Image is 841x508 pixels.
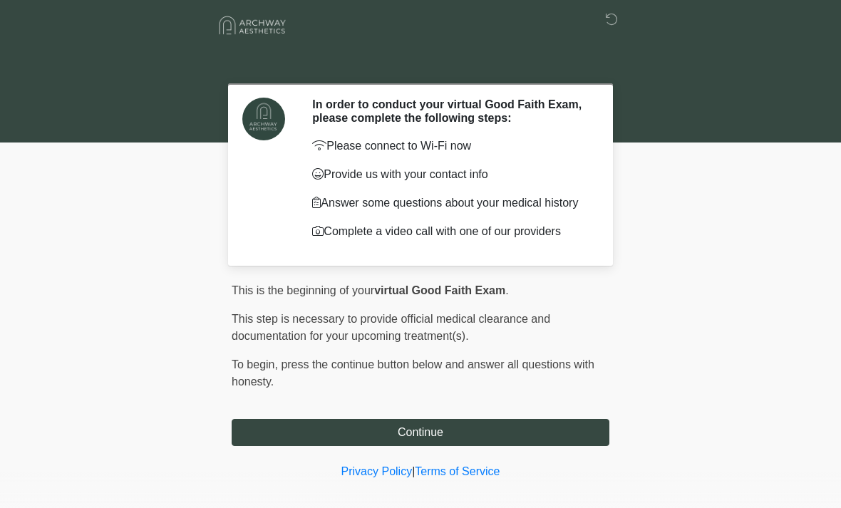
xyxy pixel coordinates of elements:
h2: In order to conduct your virtual Good Faith Exam, please complete the following steps: [312,98,588,125]
h1: ‎ ‎ ‎ ‎ [221,51,620,78]
span: To begin, [232,358,281,370]
a: Privacy Policy [341,465,413,477]
span: This step is necessary to provide official medical clearance and documentation for your upcoming ... [232,313,550,342]
span: press the continue button below and answer all questions with honesty. [232,358,594,388]
span: This is the beginning of your [232,284,374,296]
span: . [505,284,508,296]
img: Agent Avatar [242,98,285,140]
button: Continue [232,419,609,446]
a: | [412,465,415,477]
p: Complete a video call with one of our providers [312,223,588,240]
a: Terms of Service [415,465,500,477]
p: Please connect to Wi-Fi now [312,138,588,155]
strong: virtual Good Faith Exam [374,284,505,296]
p: Provide us with your contact info [312,166,588,183]
p: Answer some questions about your medical history [312,195,588,212]
img: Archway Aesthetics Logo [217,11,289,40]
